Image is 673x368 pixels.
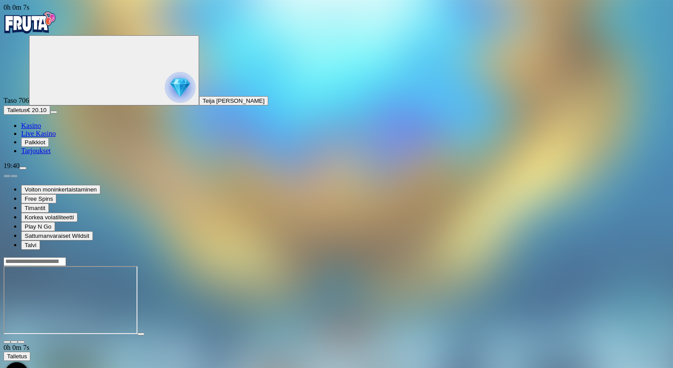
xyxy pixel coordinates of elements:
span: Talvi [25,242,37,248]
img: Fruta [4,11,56,34]
button: Sattumanvaraiset Wildsit [21,231,93,240]
span: Teija [PERSON_NAME] [203,98,265,104]
span: user session time [4,344,30,351]
button: close icon [4,341,11,343]
a: Fruta [4,27,56,35]
button: play icon [137,333,144,335]
span: Talletus [7,353,27,360]
button: Palkkiot [21,138,49,147]
button: menu [19,167,26,169]
span: Sattumanvaraiset Wildsit [25,233,89,239]
span: Taso 706 [4,97,29,104]
span: Voiton moninkertaistaminen [25,186,97,193]
img: reward progress [165,72,196,103]
button: Talletus [4,352,30,361]
span: Free Spins [25,195,53,202]
button: Timantit [21,203,49,213]
span: 19:40 [4,162,19,169]
span: Talletus [7,107,27,113]
span: € 20.10 [27,107,46,113]
button: reward progress [29,35,199,105]
span: user session time [4,4,30,11]
button: chevron-down icon [11,341,18,343]
button: Free Spins [21,194,56,203]
span: Timantit [25,205,45,211]
button: Korkea volatiliteetti [21,213,78,222]
nav: Main menu [4,122,669,155]
button: next slide [11,175,18,177]
input: Search [4,257,66,266]
button: fullscreen icon [18,341,25,343]
a: Live Kasino [21,130,56,137]
span: Palkkiot [25,139,45,146]
a: Kasino [21,122,41,129]
button: prev slide [4,175,11,177]
span: Play N Go [25,223,52,230]
a: Tarjoukset [21,147,51,154]
span: Korkea volatiliteetti [25,214,74,221]
button: Voiton moninkertaistaminen [21,185,100,194]
iframe: Frozen Gems [4,266,137,334]
button: Teija [PERSON_NAME] [199,96,268,105]
button: menu [50,111,57,113]
nav: Primary [4,11,669,155]
button: Talletusplus icon€ 20.10 [4,105,50,115]
button: Talvi [21,240,40,250]
button: Play N Go [21,222,55,231]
